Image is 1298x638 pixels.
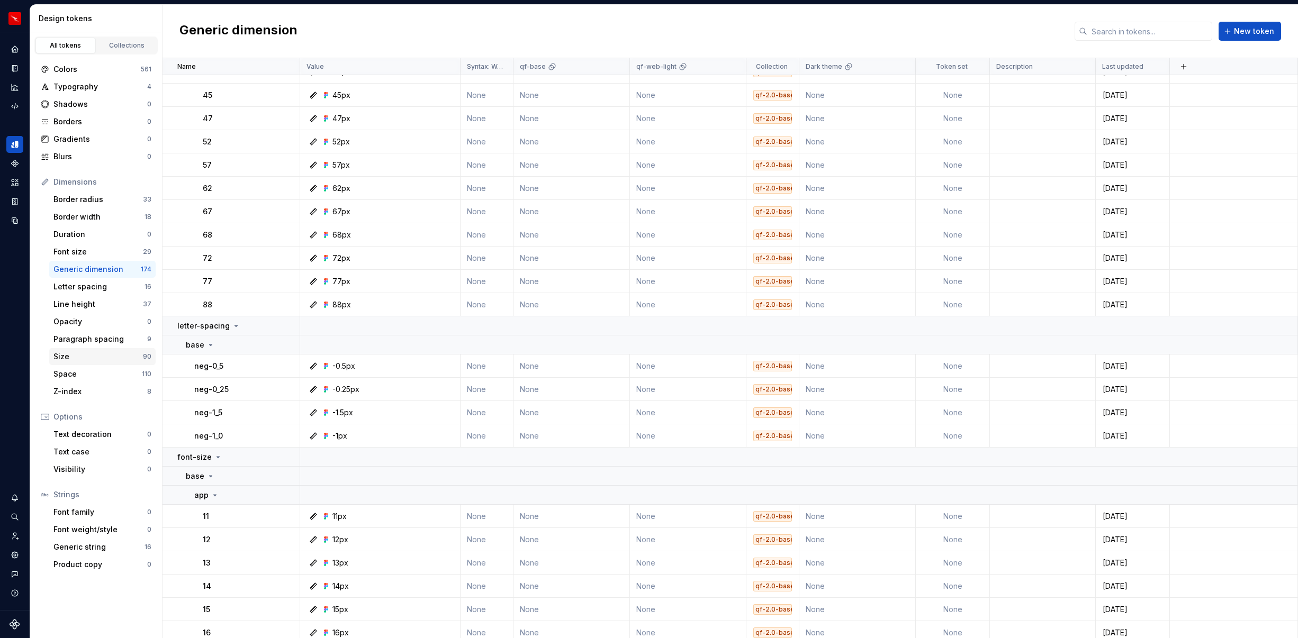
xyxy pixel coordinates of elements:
a: Opacity0 [49,313,156,330]
div: 0 [147,525,151,534]
div: 16 [145,282,151,291]
td: None [799,401,916,424]
div: Product copy [53,559,147,570]
div: Options [53,412,151,422]
div: 14px [332,581,349,591]
div: 110 [142,370,151,378]
div: 88px [332,299,351,310]
div: 45px [332,90,350,101]
div: 15px [332,604,348,615]
a: Font weight/style0 [49,521,156,538]
td: None [461,130,513,153]
p: font-size [177,452,212,462]
div: Font weight/style [53,524,147,535]
td: None [799,153,916,177]
img: 6b187050-a3ed-48aa-8485-808e17fcee26.png [8,12,21,25]
td: None [513,153,630,177]
div: qf-2.0-base [753,407,792,418]
div: qf-2.0-base [753,431,792,441]
a: Data sources [6,212,23,229]
button: Notifications [6,489,23,506]
td: None [916,575,990,598]
td: None [630,200,746,223]
div: qf-2.0-base [753,361,792,371]
td: None [461,107,513,130]
div: 0 [147,317,151,326]
div: qf-2.0-base [753,136,792,147]
td: None [513,293,630,316]
td: None [461,378,513,401]
td: None [461,270,513,293]
p: 77 [203,276,212,287]
a: Visibility0 [49,461,156,478]
div: Blurs [53,151,147,162]
div: qf-2.0-base [753,581,792,591]
div: qf-2.0-base [753,253,792,263]
div: [DATE] [1096,160,1169,170]
a: Storybook stories [6,193,23,210]
p: qf-web-light [636,62,677,71]
p: Description [996,62,1033,71]
div: [DATE] [1096,534,1169,545]
td: None [513,247,630,270]
td: None [799,424,916,448]
td: None [630,378,746,401]
div: Shadows [53,99,147,110]
a: Documentation [6,60,23,77]
div: Text decoration [53,429,147,440]
td: None [630,354,746,378]
p: 45 [203,90,212,101]
a: Gradients0 [37,131,156,148]
div: Borders [53,116,147,127]
td: None [513,130,630,153]
div: 13px [332,558,348,568]
div: Home [6,41,23,58]
p: 68 [203,230,212,240]
td: None [799,177,916,200]
div: [DATE] [1096,581,1169,591]
div: [DATE] [1096,276,1169,287]
div: [DATE] [1096,299,1169,310]
p: 72 [203,253,212,263]
a: Blurs0 [37,148,156,165]
div: Letter spacing [53,281,145,292]
td: None [630,505,746,528]
td: None [630,598,746,621]
td: None [513,505,630,528]
div: -0.5px [332,361,355,371]
p: 62 [203,183,212,194]
a: Design tokens [6,136,23,153]
p: 13 [203,558,211,568]
a: Generic dimension174 [49,261,156,278]
div: Z-index [53,386,147,397]
td: None [916,247,990,270]
div: Paragraph spacing [53,334,147,344]
div: qf-2.0-base [753,206,792,217]
td: None [461,177,513,200]
td: None [916,401,990,424]
td: None [461,153,513,177]
div: [DATE] [1096,253,1169,263]
td: None [461,293,513,316]
div: -1.5px [332,407,353,418]
div: -1px [332,431,347,441]
a: Text case0 [49,443,156,460]
p: base [186,471,204,481]
div: qf-2.0-base [753,90,792,101]
div: 37 [143,300,151,308]
div: 0 [147,508,151,516]
div: Assets [6,174,23,191]
td: None [630,153,746,177]
div: 0 [147,100,151,108]
td: None [461,424,513,448]
div: 174 [141,265,151,274]
span: New token [1234,26,1274,37]
div: Settings [6,546,23,563]
div: 12px [332,534,348,545]
div: qf-2.0-base [753,160,792,170]
div: Visibility [53,464,147,475]
td: None [461,354,513,378]
td: None [799,270,916,293]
